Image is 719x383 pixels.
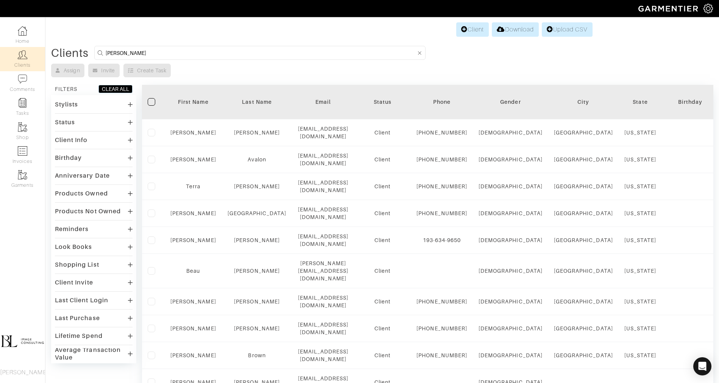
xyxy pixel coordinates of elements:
[55,297,108,304] div: Last Client Login
[624,325,657,332] div: [US_STATE]
[18,146,27,156] img: orders-icon-0abe47150d42831381b5fb84f609e132dff9fe21cb692f30cb5eec754e2cba89.png
[55,208,121,215] div: Products Not Owned
[554,267,613,275] div: [GEOGRAPHIC_DATA]
[18,98,27,108] img: reminder-icon-8004d30b9f0a5d33ae49ab947aed9ed385cf756f9e5892f1edd6e32f2345188e.png
[170,325,216,331] a: [PERSON_NAME]
[624,183,657,190] div: [US_STATE]
[554,325,613,332] div: [GEOGRAPHIC_DATA]
[624,156,657,163] div: [US_STATE]
[298,233,349,248] div: [EMAIL_ADDRESS][DOMAIN_NAME]
[416,325,467,332] div: [PHONE_NUMBER]
[360,183,405,190] div: Client
[186,268,200,274] a: Beau
[55,85,77,93] div: FILTERS
[360,298,405,305] div: Client
[298,125,349,140] div: [EMAIL_ADDRESS][DOMAIN_NAME]
[298,152,349,167] div: [EMAIL_ADDRESS][DOMAIN_NAME]
[228,98,287,106] div: Last Name
[234,130,280,136] a: [PERSON_NAME]
[55,190,108,197] div: Products Owned
[360,352,405,359] div: Client
[170,299,216,305] a: [PERSON_NAME]
[170,352,216,358] a: [PERSON_NAME]
[360,236,405,244] div: Client
[222,85,292,119] th: Toggle SortBy
[456,22,489,37] a: Client
[55,119,75,126] div: Status
[360,129,405,136] div: Client
[624,209,657,217] div: [US_STATE]
[55,332,103,340] div: Lifetime Spend
[624,129,657,136] div: [US_STATE]
[165,85,222,119] th: Toggle SortBy
[554,236,613,244] div: [GEOGRAPHIC_DATA]
[55,243,92,251] div: Look Books
[228,210,287,216] a: [GEOGRAPHIC_DATA]
[55,172,110,180] div: Anniversary Date
[693,357,711,375] div: Open Intercom Messenger
[416,236,467,244] div: 193-634-9650
[542,22,593,37] a: Upload CSV
[55,101,78,108] div: Stylists
[18,74,27,84] img: comment-icon-a0a6a9ef722e966f86d9cbdc48e553b5cf19dbc54f86b18d962a5391bc8f6eb6.png
[354,85,411,119] th: Toggle SortBy
[55,225,89,233] div: Reminders
[298,348,349,363] div: [EMAIL_ADDRESS][DOMAIN_NAME]
[55,154,82,162] div: Birthday
[624,236,657,244] div: [US_STATE]
[554,98,613,106] div: City
[479,183,543,190] div: [DEMOGRAPHIC_DATA]
[360,156,405,163] div: Client
[479,98,543,106] div: Gender
[18,26,27,36] img: dashboard-icon-dbcd8f5a0b271acd01030246c82b418ddd0df26cd7fceb0bd07c9910d44c42f6.png
[554,352,613,359] div: [GEOGRAPHIC_DATA]
[186,183,200,189] a: Terra
[479,236,543,244] div: [DEMOGRAPHIC_DATA]
[98,85,133,93] button: CLEAR ALL
[234,299,280,305] a: [PERSON_NAME]
[416,352,467,359] div: [PHONE_NUMBER]
[55,314,100,322] div: Last Purchase
[298,260,349,282] div: [PERSON_NAME][EMAIL_ADDRESS][DOMAIN_NAME]
[416,209,467,217] div: [PHONE_NUMBER]
[668,98,713,106] div: Birthday
[635,2,703,15] img: garmentier-logo-header-white-b43fb05a5012e4ada735d5af1a66efaba907eab6374d6393d1fbf88cb4ef424d.png
[554,209,613,217] div: [GEOGRAPHIC_DATA]
[248,156,266,163] a: Avalon
[298,179,349,194] div: [EMAIL_ADDRESS][DOMAIN_NAME]
[234,268,280,274] a: [PERSON_NAME]
[55,346,128,361] div: Average Transaction Value
[554,183,613,190] div: [GEOGRAPHIC_DATA]
[624,352,657,359] div: [US_STATE]
[234,237,280,243] a: [PERSON_NAME]
[360,209,405,217] div: Client
[106,48,416,58] input: Search by name, email, phone, city, or state
[51,49,89,57] div: Clients
[298,294,349,309] div: [EMAIL_ADDRESS][DOMAIN_NAME]
[416,183,467,190] div: [PHONE_NUMBER]
[416,129,467,136] div: [PHONE_NUMBER]
[492,22,538,37] a: Download
[234,183,280,189] a: [PERSON_NAME]
[18,122,27,132] img: garments-icon-b7da505a4dc4fd61783c78ac3ca0ef83fa9d6f193b1c9dc38574b1d14d53ca28.png
[473,85,548,119] th: Toggle SortBy
[170,98,216,106] div: First Name
[416,156,467,163] div: [PHONE_NUMBER]
[55,261,99,269] div: Shopping List
[479,129,543,136] div: [DEMOGRAPHIC_DATA]
[298,321,349,336] div: [EMAIL_ADDRESS][DOMAIN_NAME]
[170,210,216,216] a: [PERSON_NAME]
[170,156,216,163] a: [PERSON_NAME]
[18,50,27,59] img: clients-icon-6bae9207a08558b7cb47a8932f037763ab4055f8c8b6bfacd5dc20c3e0201464.png
[360,98,405,106] div: Status
[234,325,280,331] a: [PERSON_NAME]
[55,279,93,286] div: Client Invite
[170,237,216,243] a: [PERSON_NAME]
[554,129,613,136] div: [GEOGRAPHIC_DATA]
[18,170,27,180] img: garments-icon-b7da505a4dc4fd61783c78ac3ca0ef83fa9d6f193b1c9dc38574b1d14d53ca28.png
[624,298,657,305] div: [US_STATE]
[554,156,613,163] div: [GEOGRAPHIC_DATA]
[479,352,543,359] div: [DEMOGRAPHIC_DATA]
[479,325,543,332] div: [DEMOGRAPHIC_DATA]
[102,85,129,93] div: CLEAR ALL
